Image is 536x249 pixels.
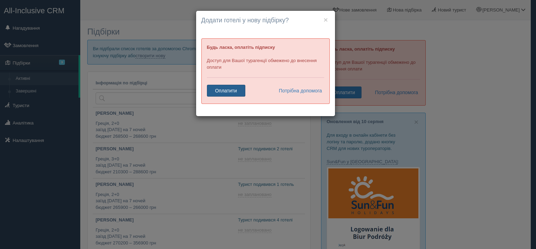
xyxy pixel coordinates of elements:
b: Будь ласка, оплатіть підписку [207,45,275,50]
button: × [323,16,328,23]
div: Доступ для Вашої турагенції обмежено до внесення оплати [201,38,330,104]
h4: Додати готелі у нову підбірку? [201,16,330,25]
a: Потрібна допомога [274,85,322,97]
a: Оплатити [207,85,245,97]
